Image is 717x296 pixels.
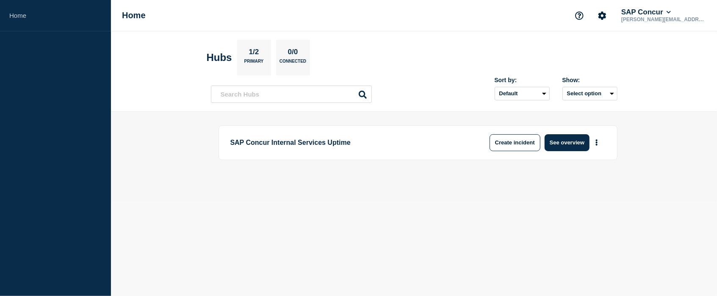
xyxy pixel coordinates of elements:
h2: Hubs [207,52,232,64]
button: SAP Concur [620,8,673,17]
button: See overview [545,134,590,151]
button: Support [570,7,588,25]
p: Connected [280,59,306,68]
div: Sort by: [495,77,550,83]
p: 0/0 [285,48,301,59]
p: 1/2 [246,48,262,59]
button: More actions [591,135,602,150]
h1: Home [122,11,146,20]
button: Account settings [593,7,611,25]
button: Create incident [490,134,540,151]
select: Sort by [495,87,550,100]
div: Show: [562,77,617,83]
p: [PERSON_NAME][EMAIL_ADDRESS][PERSON_NAME][DOMAIN_NAME] [620,17,708,22]
button: Select option [562,87,617,100]
p: SAP Concur Internal Services Uptime [230,134,465,151]
p: Primary [244,59,264,68]
input: Search Hubs [211,86,372,103]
